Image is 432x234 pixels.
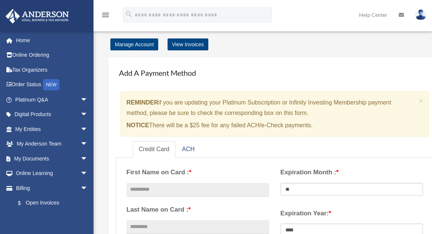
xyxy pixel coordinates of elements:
a: ACH [176,141,201,158]
a: Manage Account [110,38,158,50]
span: arrow_drop_down [80,122,95,137]
i: menu [101,10,110,19]
a: Billingarrow_drop_down [5,181,99,196]
a: $Open Invoices [10,196,99,211]
strong: NOTICE [126,122,149,128]
p: There will be a $25 fee for any failed ACH/e-Check payments. [126,120,416,131]
label: Expiration Year: [281,208,423,219]
a: Credit Card [133,141,175,158]
span: arrow_drop_down [80,137,95,152]
a: Home [5,33,99,48]
a: My Anderson Teamarrow_drop_down [5,137,99,152]
img: User Pic [415,9,426,20]
strong: REMINDER [126,99,158,106]
a: Online Learningarrow_drop_down [5,166,99,181]
a: View Invoices [168,38,208,50]
span: arrow_drop_down [80,166,95,181]
span: arrow_drop_down [80,92,95,107]
div: if you are updating your Platinum Subscription or Infinity Investing Membership payment method, p... [120,91,429,137]
a: Platinum Q&Aarrow_drop_down [5,92,99,107]
a: Online Ordering [5,48,99,63]
div: NEW [43,79,59,90]
span: arrow_drop_down [80,107,95,122]
span: × [419,96,423,105]
a: My Entitiesarrow_drop_down [5,122,99,137]
button: Close [419,97,423,104]
a: Tax Organizers [5,62,99,77]
span: arrow_drop_down [80,181,95,196]
img: Anderson Advisors Platinum Portal [3,9,71,24]
a: Order StatusNEW [5,77,99,93]
label: First Name on Card : [126,167,269,178]
label: Last Name on Card : [126,204,269,215]
i: search [125,10,133,18]
span: arrow_drop_down [80,151,95,166]
a: Digital Productsarrow_drop_down [5,107,99,122]
label: Expiration Month : [281,167,423,178]
a: menu [101,13,110,19]
span: $ [22,199,26,208]
a: My Documentsarrow_drop_down [5,151,99,166]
